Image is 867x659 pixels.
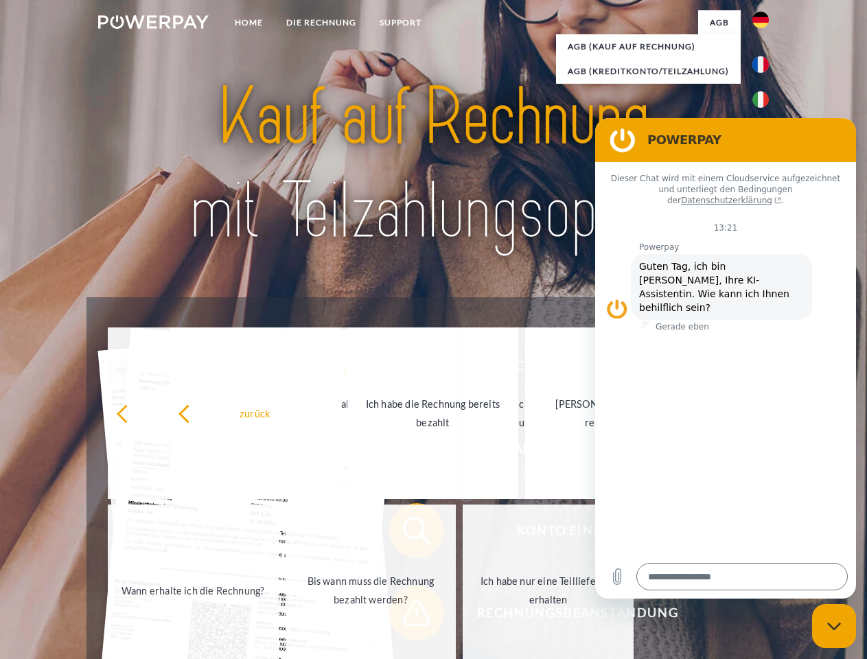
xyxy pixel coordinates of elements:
img: logo-powerpay-white.svg [98,15,209,29]
img: title-powerpay_de.svg [131,66,736,263]
iframe: Schaltfläche zum Öffnen des Messaging-Fensters; Konversation läuft [812,604,856,648]
div: Ich habe nur eine Teillieferung erhalten [471,572,625,609]
a: Home [223,10,275,35]
img: fr [752,56,769,73]
img: it [752,91,769,108]
a: DIE RECHNUNG [275,10,368,35]
div: Wann erhalte ich die Rechnung? [116,581,270,599]
div: zurück [116,404,270,422]
a: agb [698,10,741,35]
div: Bis wann muss die Rechnung bezahlt werden? [294,572,448,609]
a: AGB (Kreditkonto/Teilzahlung) [556,59,741,84]
iframe: Messaging-Fenster [595,118,856,599]
div: [PERSON_NAME] wurde retourniert [533,395,688,432]
div: Ich habe die Rechnung bereits bezahlt [356,395,510,432]
a: AGB (Kauf auf Rechnung) [556,34,741,59]
a: SUPPORT [368,10,433,35]
div: zurück [178,404,332,422]
img: de [752,12,769,28]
